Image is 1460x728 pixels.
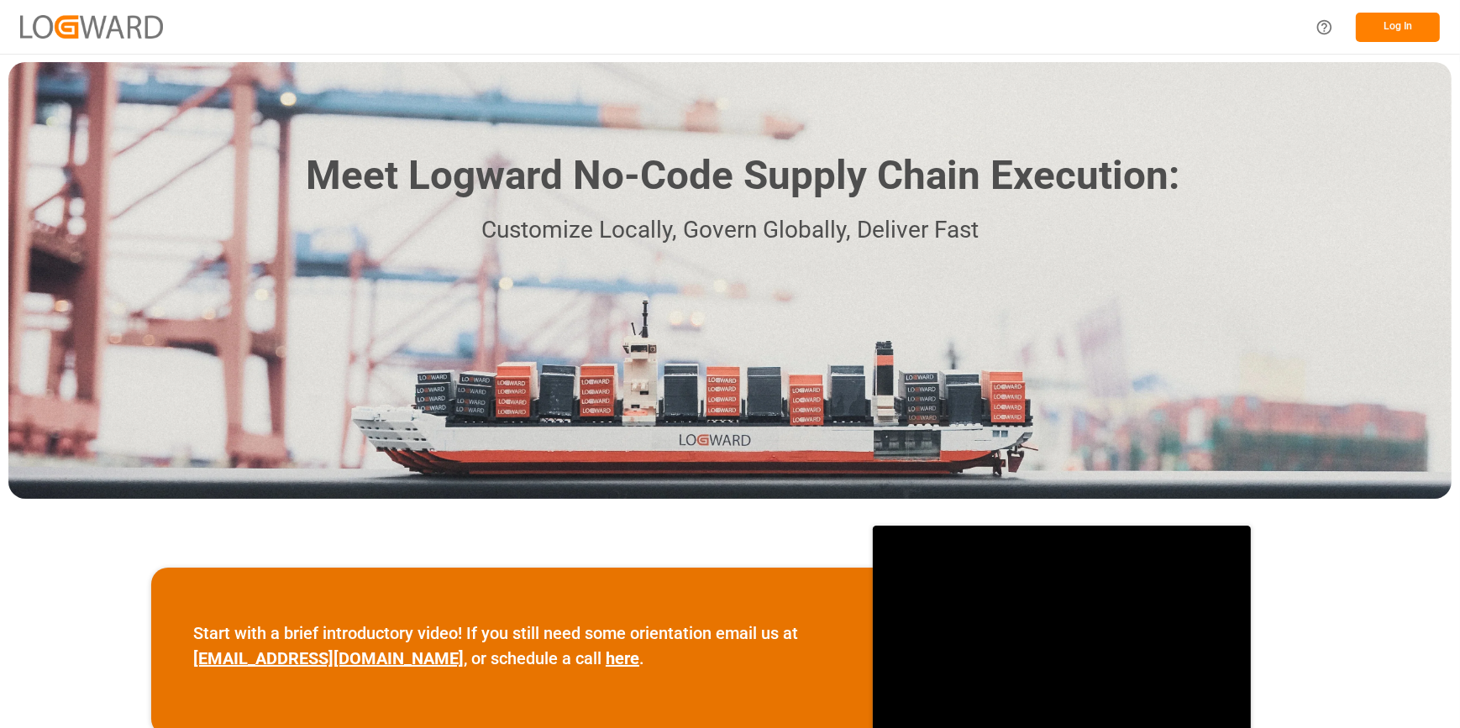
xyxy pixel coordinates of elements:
[20,15,163,38] img: Logward_new_orange.png
[1356,13,1440,42] button: Log In
[306,146,1179,206] h1: Meet Logward No-Code Supply Chain Execution:
[1305,8,1343,46] button: Help Center
[193,621,831,671] p: Start with a brief introductory video! If you still need some orientation email us at , or schedu...
[193,648,464,668] a: [EMAIL_ADDRESS][DOMAIN_NAME]
[606,648,639,668] a: here
[281,212,1179,249] p: Customize Locally, Govern Globally, Deliver Fast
